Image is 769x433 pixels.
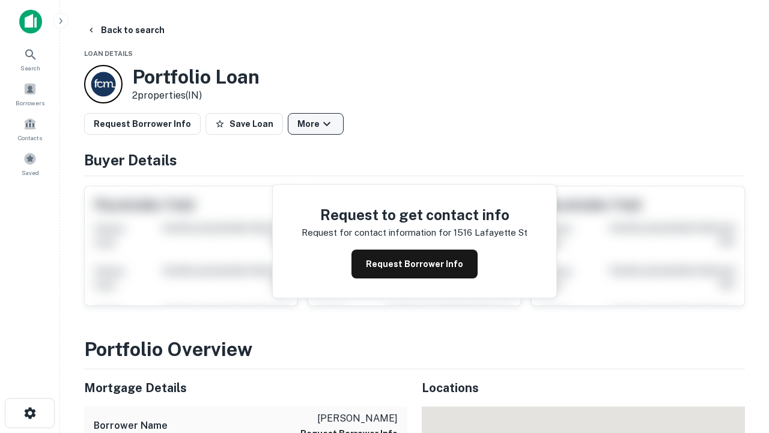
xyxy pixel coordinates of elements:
span: Search [20,63,40,73]
button: Request Borrower Info [351,250,478,278]
button: Save Loan [205,113,283,135]
span: Saved [22,168,39,177]
h4: Buyer Details [84,149,745,171]
iframe: Chat Widget [709,337,769,395]
img: capitalize-icon.png [19,10,42,34]
a: Contacts [4,112,56,145]
a: Search [4,43,56,75]
a: Borrowers [4,78,56,110]
a: Saved [4,147,56,180]
h3: Portfolio Loan [132,66,260,88]
button: Back to search [82,19,169,41]
p: Request for contact information for [302,226,451,240]
h6: Borrower Name [94,419,168,433]
span: Loan Details [84,50,133,57]
h5: Locations [422,379,745,397]
h3: Portfolio Overview [84,335,745,364]
p: 2 properties (IN) [132,88,260,103]
span: Contacts [18,133,42,143]
h4: Request to get contact info [302,204,527,226]
p: 1516 lafayette st [454,226,527,240]
button: More [288,113,344,135]
h5: Mortgage Details [84,379,407,397]
p: [PERSON_NAME] [300,411,398,426]
span: Borrowers [16,98,44,108]
button: Request Borrower Info [84,113,201,135]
